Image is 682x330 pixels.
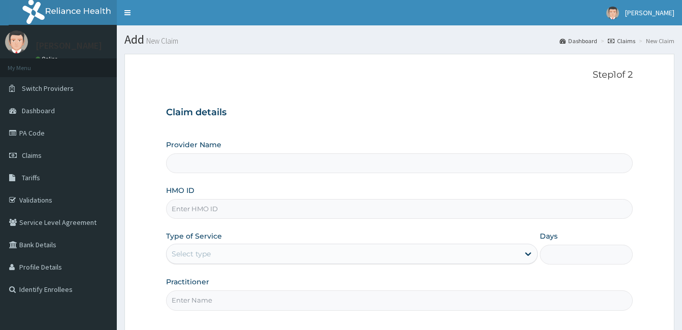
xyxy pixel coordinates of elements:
label: Type of Service [166,231,222,241]
label: Days [540,231,558,241]
p: Step 1 of 2 [166,70,633,81]
img: User Image [606,7,619,19]
span: Switch Providers [22,84,74,93]
h1: Add [124,33,674,46]
small: New Claim [144,37,178,45]
span: Tariffs [22,173,40,182]
span: Claims [22,151,42,160]
a: Dashboard [560,37,597,45]
li: New Claim [636,37,674,45]
input: Enter Name [166,290,633,310]
div: Select type [172,249,211,259]
label: Practitioner [166,277,209,287]
label: HMO ID [166,185,194,195]
p: [PERSON_NAME] [36,41,102,50]
label: Provider Name [166,140,221,150]
img: User Image [5,30,28,53]
a: Online [36,55,60,62]
a: Claims [608,37,635,45]
span: [PERSON_NAME] [625,8,674,17]
span: Dashboard [22,106,55,115]
h3: Claim details [166,107,633,118]
input: Enter HMO ID [166,199,633,219]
